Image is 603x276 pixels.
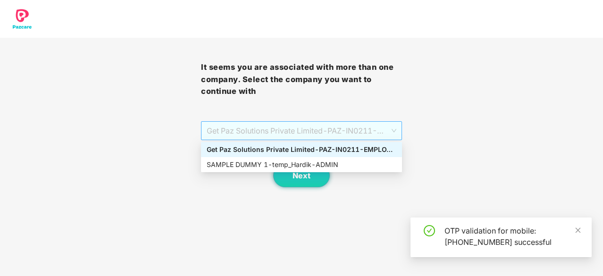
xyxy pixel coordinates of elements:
span: check-circle [424,225,435,236]
button: Next [273,164,330,187]
h3: It seems you are associated with more than one company. Select the company you want to continue with [201,61,402,98]
div: Get Paz Solutions Private Limited - PAZ-IN0211 - EMPLOYEE [207,144,396,155]
div: OTP validation for mobile: [PHONE_NUMBER] successful [444,225,580,248]
span: Next [293,171,310,180]
div: SAMPLE DUMMY 1 - temp_Hardik - ADMIN [207,159,396,170]
span: Get Paz Solutions Private Limited - PAZ-IN0211 - EMPLOYEE [207,122,396,140]
span: close [575,227,581,234]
